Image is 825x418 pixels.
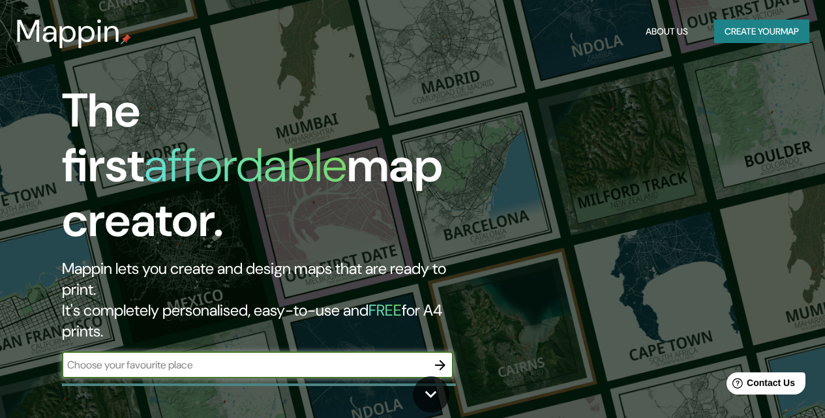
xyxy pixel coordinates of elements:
iframe: Help widget launcher [709,367,811,404]
button: Create yourmap [714,20,809,44]
button: About Us [640,20,693,44]
h2: Mappin lets you create and design maps that are ready to print. It's completely personalised, eas... [62,258,475,342]
input: Choose your favourite place [62,357,427,372]
h3: Mappin [16,13,121,50]
h5: FREE [368,300,402,320]
h1: The first map creator. [62,83,475,258]
h1: affordable [144,135,347,196]
img: mappin-pin [121,34,131,44]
